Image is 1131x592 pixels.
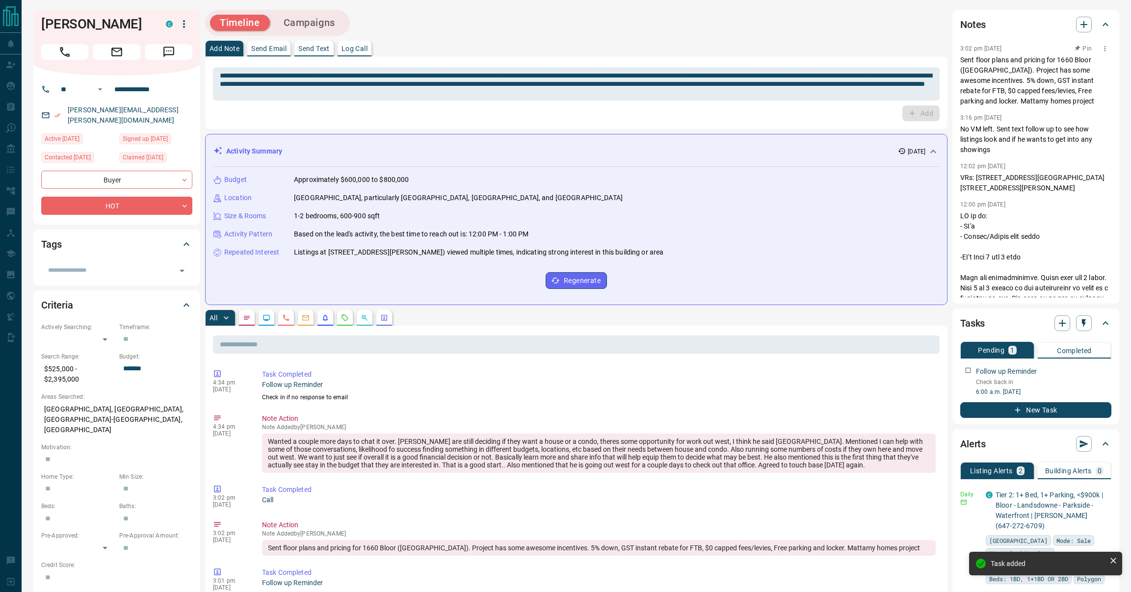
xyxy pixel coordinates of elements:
button: Timeline [210,15,270,31]
p: 3:16 pm [DATE] [960,114,1002,121]
a: Tier 2: 1+ Bed, 1+ Parking, <$900k | Bloor - Landsdowne - Parkside - Waterfront | [PERSON_NAME] (... [996,491,1103,530]
div: Task added [991,560,1105,567]
span: Call [41,44,88,60]
svg: Requests [341,314,349,322]
p: Pending [978,347,1004,354]
span: Contacted [DATE] [45,153,91,162]
p: [GEOGRAPHIC_DATA], [GEOGRAPHIC_DATA], [GEOGRAPHIC_DATA]-[GEOGRAPHIC_DATA], [GEOGRAPHIC_DATA] [41,401,192,438]
p: Search Range: [41,352,114,361]
p: Listing Alerts [970,467,1013,474]
p: Follow up Reminder [262,380,936,390]
div: Wanted a couple more days to chat it over. [PERSON_NAME] are still deciding if they want a house ... [262,434,936,473]
svg: Email Verified [54,112,61,119]
div: Wed May 28 2025 [119,152,192,166]
p: 1 [1010,347,1014,354]
svg: Notes [243,314,251,322]
p: Follow up Reminder [976,366,1037,377]
p: Daily [960,490,980,499]
div: Wed May 28 2025 [41,152,114,166]
p: Activity Pattern [224,229,272,239]
p: Note Added by [PERSON_NAME] [262,530,936,537]
p: 3:02 pm [DATE] [960,45,1002,52]
p: Listings at [STREET_ADDRESS][PERSON_NAME]) viewed multiple times, indicating strong interest in t... [294,247,663,257]
p: Based on the lead's activity, the best time to reach out is: 12:00 PM - 1:00 PM [294,229,528,239]
p: Task Completed [262,485,936,495]
p: 3:02 pm [213,530,247,537]
p: Actively Searching: [41,323,114,332]
h2: Criteria [41,297,73,313]
button: Open [175,264,189,278]
p: Task Completed [262,567,936,578]
p: Send Email [251,45,287,52]
p: Follow up Reminder [262,578,936,588]
p: 4:34 pm [213,379,247,386]
button: Campaigns [274,15,345,31]
p: Activity Summary [226,146,282,156]
p: 4:34 pm [213,423,247,430]
div: Sent floor plans and pricing for 1660 Bloor ([GEOGRAPHIC_DATA]). Project has some awesome incenti... [262,540,936,556]
p: Send Text [298,45,330,52]
p: $525,000 - $2,395,000 [41,361,114,387]
p: Call [262,495,936,505]
p: [DATE] [213,584,247,591]
p: 6:00 a.m. [DATE] [976,387,1111,396]
div: Alerts [960,432,1111,456]
p: 12:00 pm [DATE] [960,201,1005,208]
p: VRs: [STREET_ADDRESS][GEOGRAPHIC_DATA][STREET_ADDRESS][PERSON_NAME] [960,173,1111,193]
p: 1-2 bedrooms, 600-900 sqft [294,211,380,221]
textarea: To enrich screen reader interactions, please activate Accessibility in Grammarly extension settings [220,72,933,97]
p: Location [224,193,252,203]
div: Criteria [41,293,192,317]
svg: Emails [302,314,310,322]
h1: [PERSON_NAME] [41,16,151,32]
span: Message [145,44,192,60]
p: [DATE] [213,501,247,508]
p: Building Alerts [1045,467,1092,474]
p: Repeated Interest [224,247,279,257]
p: Size & Rooms [224,211,266,221]
p: Log Call [342,45,368,52]
p: Pre-Approval Amount: [119,531,192,540]
div: Tags [41,232,192,256]
p: [DATE] [213,430,247,437]
p: Areas Searched: [41,392,192,401]
p: Min Size: [119,472,192,481]
span: Min 1 Parking Spot [989,548,1051,558]
span: Signed up [DATE] [123,134,168,144]
p: 0 [1098,467,1102,474]
p: Note Action [262,520,936,530]
svg: Opportunities [361,314,368,322]
p: Pre-Approved: [41,531,114,540]
p: Check in if no response to email [262,393,936,402]
p: Note Added by [PERSON_NAME] [262,424,936,431]
p: No VM left. Sent text follow up to see how listings look and if he wants to get into any showings [960,124,1111,155]
p: Budget [224,175,247,185]
a: [PERSON_NAME][EMAIL_ADDRESS][PERSON_NAME][DOMAIN_NAME] [68,106,179,124]
span: Claimed [DATE] [123,153,163,162]
p: [GEOGRAPHIC_DATA], particularly [GEOGRAPHIC_DATA], [GEOGRAPHIC_DATA], and [GEOGRAPHIC_DATA] [294,193,623,203]
p: Task Completed [262,369,936,380]
p: Budget: [119,352,192,361]
div: Activity Summary[DATE] [213,142,939,160]
p: [DATE] [213,537,247,543]
p: Check back in [976,378,1111,386]
div: Tasks [960,311,1111,335]
p: All [210,314,217,321]
div: Thu Sep 11 2025 [41,133,114,147]
p: 2 [1019,467,1023,474]
div: condos.ca [986,491,993,498]
p: Timeframe: [119,323,192,332]
div: Sun Jan 04 2015 [119,133,192,147]
span: [GEOGRAPHIC_DATA] [989,536,1048,545]
h2: Notes [960,17,986,32]
p: Baths: [119,502,192,511]
p: Credit Score: [41,561,192,569]
svg: Email [960,499,967,506]
p: Completed [1057,347,1092,354]
div: Notes [960,13,1111,36]
h2: Alerts [960,436,986,452]
p: Approximately $600,000 to $800,000 [294,175,409,185]
p: Home Type: [41,472,114,481]
p: Sent floor plans and pricing for 1660 Bloor ([GEOGRAPHIC_DATA]). Project has some awesome incenti... [960,55,1111,106]
button: Pin [1069,44,1098,53]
